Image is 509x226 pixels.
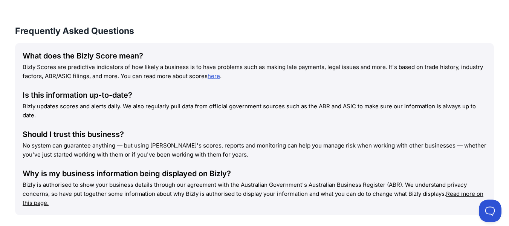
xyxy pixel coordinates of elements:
p: Bizly Scores are predictive indicators of how likely a business is to have problems such as makin... [23,63,486,81]
a: Read more on this page. [23,190,483,206]
div: What does the Bizly Score mean? [23,51,486,61]
p: No system can guarantee anything — but using [PERSON_NAME]'s scores, reports and monitoring can h... [23,141,486,159]
div: Is this information up-to-date? [23,90,486,100]
p: Bizly is authorised to show your business details through our agreement with the Australian Gover... [23,180,486,208]
p: Bizly updates scores and alerts daily. We also regularly pull data from official government sourc... [23,102,486,120]
div: Why is my business information being displayed on Bizly? [23,168,486,179]
iframe: Toggle Customer Support [479,200,501,222]
div: Should I trust this business? [23,129,486,140]
h3: Frequently Asked Questions [15,25,494,37]
a: here [208,72,220,80]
